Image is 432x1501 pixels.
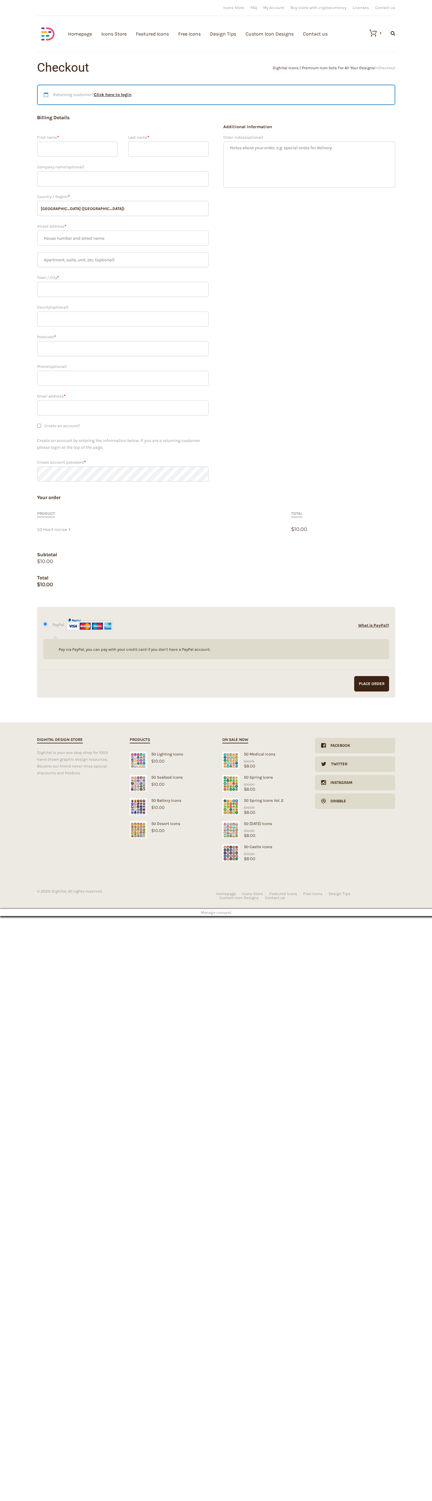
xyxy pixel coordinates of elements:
strong: × 1 [65,527,70,532]
bdi: 8.00 [244,763,255,768]
div: 50 Medical Icons [222,752,303,756]
span: $ [244,810,246,815]
label: Postcode [37,333,209,341]
div: Twitter [326,756,347,772]
div: 1 [380,31,381,35]
label: Street address [37,222,209,230]
img: Easter Icons [222,821,239,838]
abbr: required [54,334,56,339]
label: Email address [37,392,209,400]
a: 1 [363,29,381,37]
bdi: 10.00 [244,759,254,763]
span: $ [244,763,246,768]
h2: Total [37,574,395,581]
h3: Additional information [223,124,395,130]
div: 50 Battery Icons [130,798,210,803]
bdi: 8.00 [244,833,255,838]
a: My Account [263,6,284,10]
a: Twitter [315,756,395,772]
a: Click here to login [94,92,132,97]
a: Medical Icons50 Medical Icons$8.00 [222,752,303,768]
h2: Your order [37,494,395,501]
h2: Subtotal [37,551,395,558]
a: Icons Store [242,892,263,896]
label: First name [37,133,118,141]
a: 50 Desert Icons$10.00 [130,821,210,833]
bdi: 8.00 [244,856,255,861]
img: Spring Icons [222,775,239,792]
img: Castle Icons [222,844,239,861]
span: $ [244,787,246,792]
input: Place order [354,676,389,692]
img: Medical Icons [222,752,239,769]
div: 50 [DATE] Icons [222,821,303,826]
div: 50 Castle Icons [222,844,303,849]
a: Licenses [353,6,369,10]
a: Easter Icons50 [DATE] Icons$8.00 [222,821,303,838]
bdi: 10.00 [151,759,165,763]
a: Spring Icons50 Spring Icons$8.00 [222,775,303,792]
div: Dribble [326,793,346,809]
a: Dighital Icons | Premium Icon Sets For All Your Designs! [273,65,375,70]
a: Featured Icons [269,892,297,896]
span: $ [244,805,246,810]
a: Free Icons [303,892,322,896]
bdi: 10.00 [151,805,165,810]
div: 50 Spring Icons Vol. 2 [222,798,303,803]
a: Homepage [216,892,236,896]
a: 50 Battery Icons$10.00 [130,798,210,810]
div: Facebook [326,738,350,753]
span: (optional) [66,165,84,169]
p: Create an account by entering the information below. If you are a returning customer please login... [37,437,209,451]
span: Product [37,511,55,517]
div: 50 Desert Icons [130,821,210,826]
a: Castle Icons50 Castle Icons$8.00 [222,844,303,861]
bdi: 10.00 [244,805,254,810]
bdi: 10.00 [151,782,165,787]
input: House number and street name [37,230,209,246]
span: $ [244,759,246,763]
abbr: required [68,194,69,199]
img: PayPal acceptance mark [66,617,113,633]
label: Phone [37,363,209,371]
h1: Checkout [37,61,216,74]
a: Instagram [315,775,395,790]
span: $ [244,829,246,833]
label: Create an account? [44,423,80,428]
span: $ [37,582,40,587]
span: $ [151,759,154,763]
span: (optional) [245,135,263,140]
label: Create account password [37,458,209,466]
a: Design Tips [329,892,350,896]
abbr: required [64,394,65,398]
a: Spring Icons50 Spring Icons Vol. 2$8.00 [222,798,303,815]
a: Buy icons with cryptocurrency [291,6,346,10]
bdi: 10.00 [291,526,307,532]
span: $ [291,526,294,532]
h2: Dighital Design Store [37,736,83,743]
bdi: 10.00 [244,782,254,787]
td: 50 Heart Icons [37,517,291,542]
label: Country / Region [37,193,209,201]
span: $ [151,828,154,833]
a: Icons Store [223,6,244,10]
span: $ [244,856,246,861]
div: 50 Lighting Icons [130,752,210,756]
span: $ [244,852,246,856]
span: Manage consent [201,910,232,915]
span: $ [37,558,40,564]
abbr: required [65,224,66,229]
a: Contact us [265,896,285,900]
a: Custom Icon Designs [219,896,259,900]
span: $ [151,782,154,787]
span: Checkout [378,65,395,70]
abbr: required [147,135,149,140]
abbr: required [84,460,86,465]
div: Dighital is your one stop shop for 100% hand drawn graphic design resources. Become our friend ne... [37,749,117,776]
div: Returning customer? [37,85,395,105]
bdi: 10.00 [37,582,53,587]
div: > [216,66,395,70]
div: Instagram [326,775,352,790]
bdi: 10.00 [37,558,53,564]
div: © 2020 Dighital. All rights reserved. [37,889,216,893]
